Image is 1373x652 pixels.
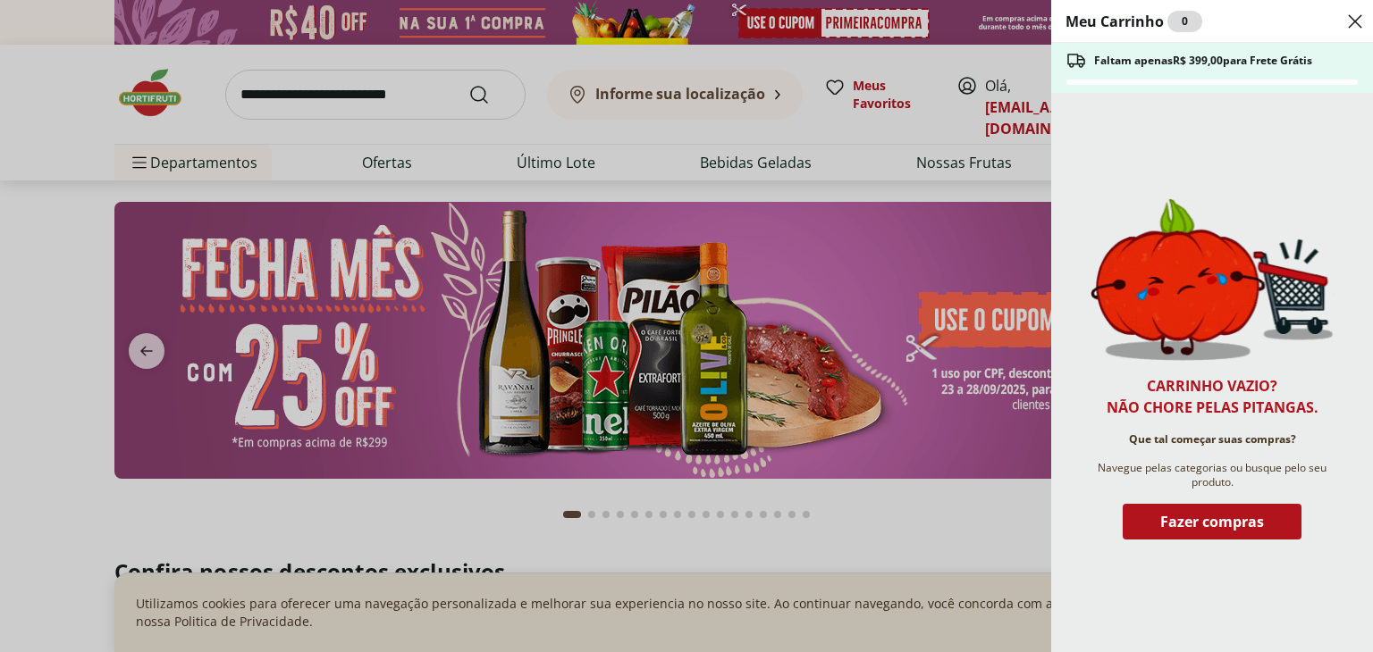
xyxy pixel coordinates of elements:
[1167,11,1202,32] div: 0
[1129,432,1296,447] span: Que tal começar suas compras?
[1091,461,1334,489] span: Navegue pelas categorias ou busque pelo seu produto.
[1160,514,1264,529] span: Fazer compras
[1091,198,1334,361] img: Carrinho vazio
[1123,504,1301,547] button: Fazer compras
[1107,375,1318,418] h2: Carrinho vazio? Não chore pelas pitangas.
[1094,54,1312,68] span: Faltam apenas R$ 399,00 para Frete Grátis
[1066,11,1202,32] h2: Meu Carrinho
